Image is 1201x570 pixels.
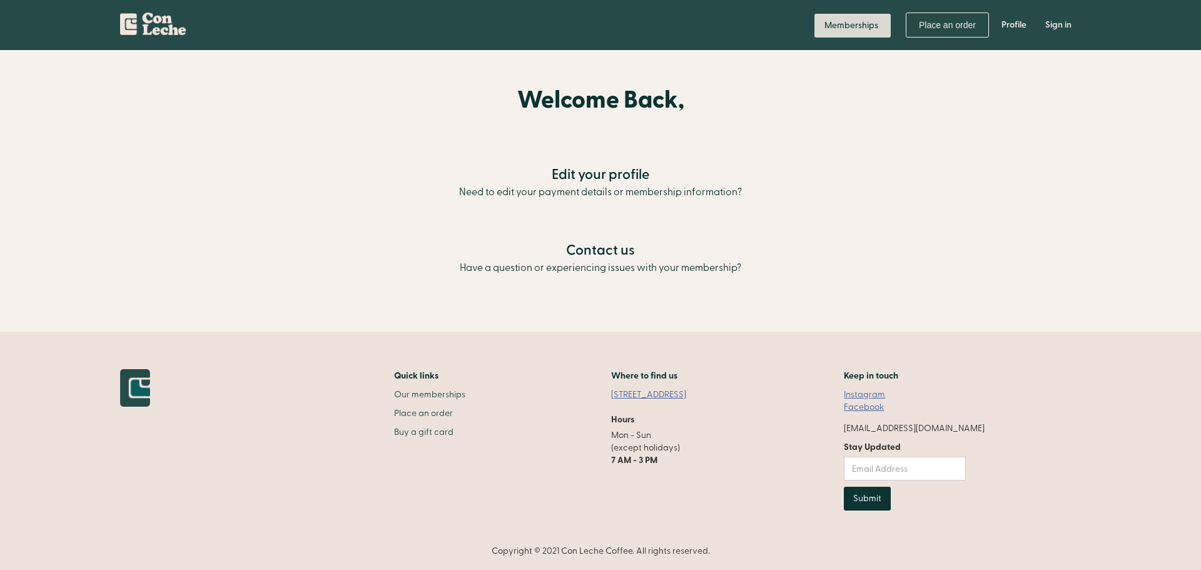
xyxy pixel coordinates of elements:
a: Our memberships [394,389,465,401]
a: Sign in [1036,6,1081,44]
a: Buy a gift card [394,426,465,439]
h2: Quick links [394,369,465,382]
a: Facebook [844,401,884,414]
a: Profile [992,6,1036,44]
p: Mon - Sun (except holidays) [611,429,699,467]
input: Email Address [844,457,966,481]
input: Submit [844,487,891,511]
a: home [120,6,186,40]
a: [STREET_ADDRESS] [611,389,699,401]
a: Memberships [814,14,891,38]
h5: Where to find us [611,369,677,382]
a: Place an order [394,407,465,420]
label: Stay Updated [844,441,966,454]
a: Instagram [844,389,885,401]
div: [EMAIL_ADDRESS][DOMAIN_NAME] [844,422,985,435]
strong: 7 AM - 3 PM [611,454,657,466]
h5: Keep in touch [844,369,898,382]
h5: Hours [611,414,634,426]
a: Place an order [906,13,989,38]
div: Copyright © 2021 Con Leche Coffee. All rights reserved. [120,545,1081,557]
form: Email Form [844,441,966,511]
